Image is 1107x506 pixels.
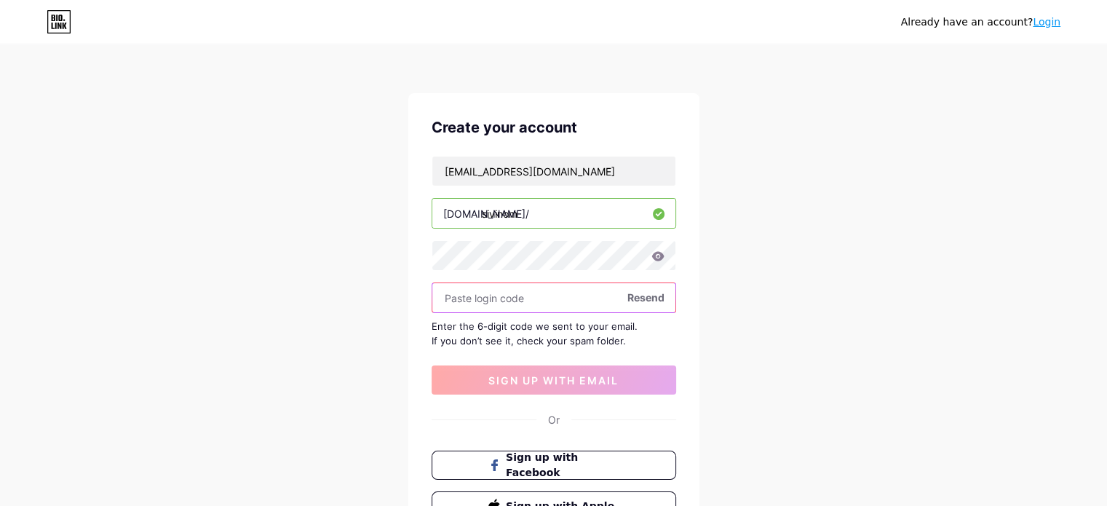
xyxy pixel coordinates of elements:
[548,412,560,427] div: Or
[1033,16,1060,28] a: Login
[901,15,1060,30] div: Already have an account?
[506,450,619,481] span: Sign up with Facebook
[432,283,675,312] input: Paste login code
[432,116,676,138] div: Create your account
[432,319,676,348] div: Enter the 6-digit code we sent to your email. If you don’t see it, check your spam folder.
[443,206,529,221] div: [DOMAIN_NAME]/
[627,290,664,305] span: Resend
[488,374,619,387] span: sign up with email
[432,365,676,395] button: sign up with email
[432,199,675,228] input: username
[432,157,675,186] input: Email
[432,451,676,480] button: Sign up with Facebook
